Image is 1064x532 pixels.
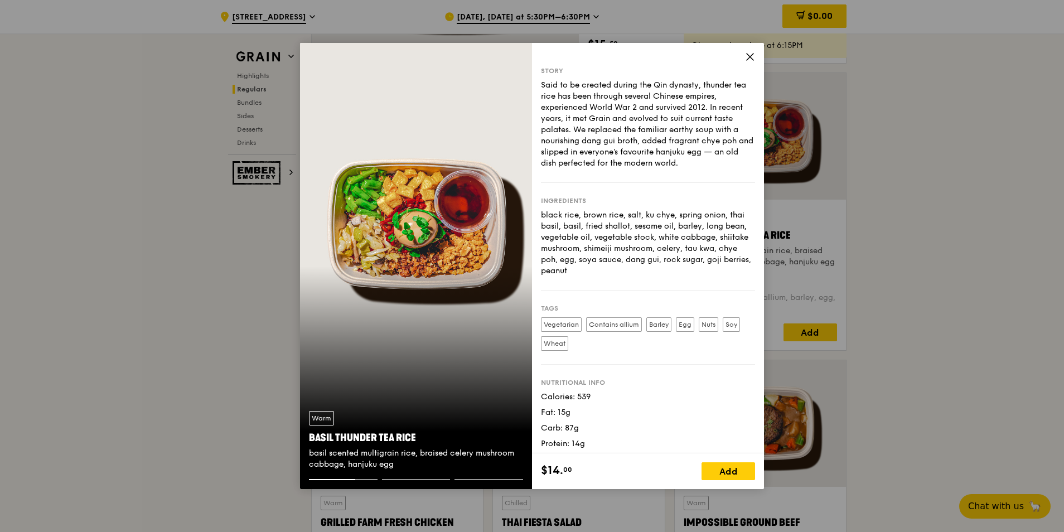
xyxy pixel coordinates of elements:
div: black rice, brown rice, salt, ku chye, spring onion, thai basil, basil, fried shallot, sesame oil... [541,210,755,277]
span: 00 [563,465,572,474]
label: Contains allium [586,317,642,332]
label: Barley [646,317,671,332]
div: Add [702,462,755,480]
label: Vegetarian [541,317,582,332]
label: Wheat [541,336,568,351]
div: Nutritional info [541,378,755,387]
div: Calories: 539 [541,391,755,403]
div: basil scented multigrain rice, braised celery mushroom cabbage, hanjuku egg [309,448,523,470]
label: Egg [676,317,694,332]
div: Tags [541,304,755,313]
label: Soy [723,317,740,332]
div: Fat: 15g [541,407,755,418]
div: Basil Thunder Tea Rice [309,430,523,446]
div: Said to be created during the Qin dynasty, thunder tea rice has been through several Chinese empi... [541,80,755,169]
div: Protein: 14g [541,438,755,449]
div: Story [541,66,755,75]
div: Ingredients [541,196,755,205]
label: Nuts [699,317,718,332]
span: $14. [541,462,563,479]
div: Warm [309,411,334,425]
div: Carb: 87g [541,423,755,434]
